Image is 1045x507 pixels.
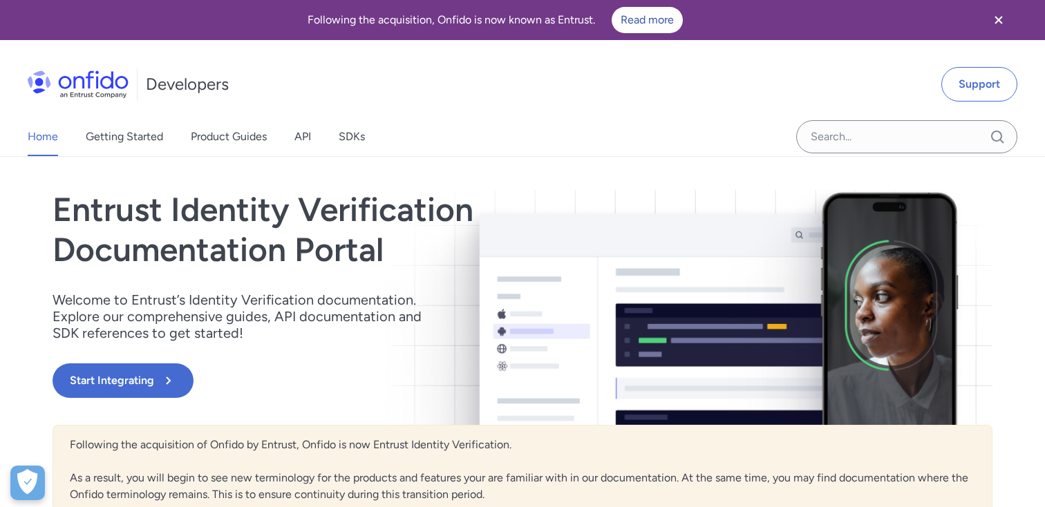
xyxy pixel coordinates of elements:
[973,3,1024,37] button: Close banner
[53,363,194,398] button: Start Integrating
[17,7,973,33] div: Following the acquisition, Onfido is now known as Entrust.
[294,117,311,156] a: API
[339,117,365,156] a: SDKs
[86,117,163,156] a: Getting Started
[612,7,683,33] a: Read more
[990,12,1007,28] svg: Close banner
[941,67,1017,102] a: Support
[53,190,710,269] h1: Entrust Identity Verification Documentation Portal
[28,117,58,156] a: Home
[10,466,45,500] button: Open Preferences
[28,70,129,98] img: Onfido Logo
[796,120,1017,153] input: Onfido search input field
[53,363,710,398] a: Start Integrating
[53,291,440,341] p: Welcome to Entrust’s Identity Verification documentation. Explore our comprehensive guides, API d...
[191,117,267,156] a: Product Guides
[146,73,229,95] h1: Developers
[10,466,45,500] div: Cookie Preferences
